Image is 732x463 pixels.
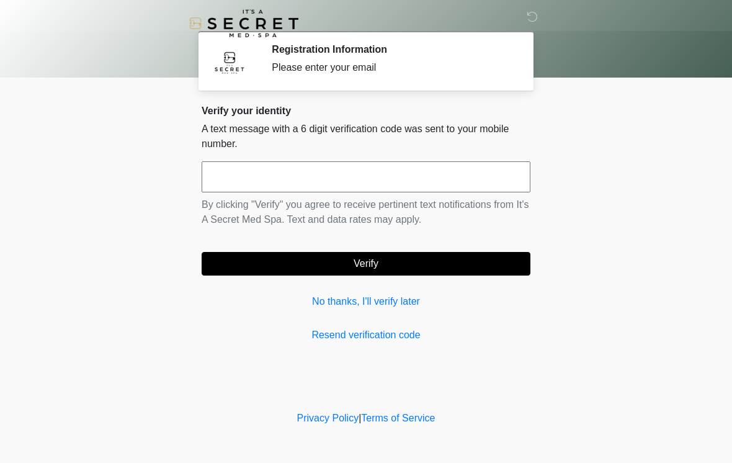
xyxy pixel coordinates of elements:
a: No thanks, I'll verify later [202,294,530,309]
p: A text message with a 6 digit verification code was sent to your mobile number. [202,122,530,151]
h2: Registration Information [272,43,512,55]
img: Agent Avatar [211,43,248,81]
a: Privacy Policy [297,413,359,423]
a: | [359,413,361,423]
img: It's A Secret Med Spa Logo [189,9,298,37]
button: Verify [202,252,530,276]
a: Resend verification code [202,328,530,343]
a: Terms of Service [361,413,435,423]
p: By clicking "Verify" you agree to receive pertinent text notifications from It's A Secret Med Spa... [202,197,530,227]
div: Please enter your email [272,60,512,75]
h2: Verify your identity [202,105,530,117]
